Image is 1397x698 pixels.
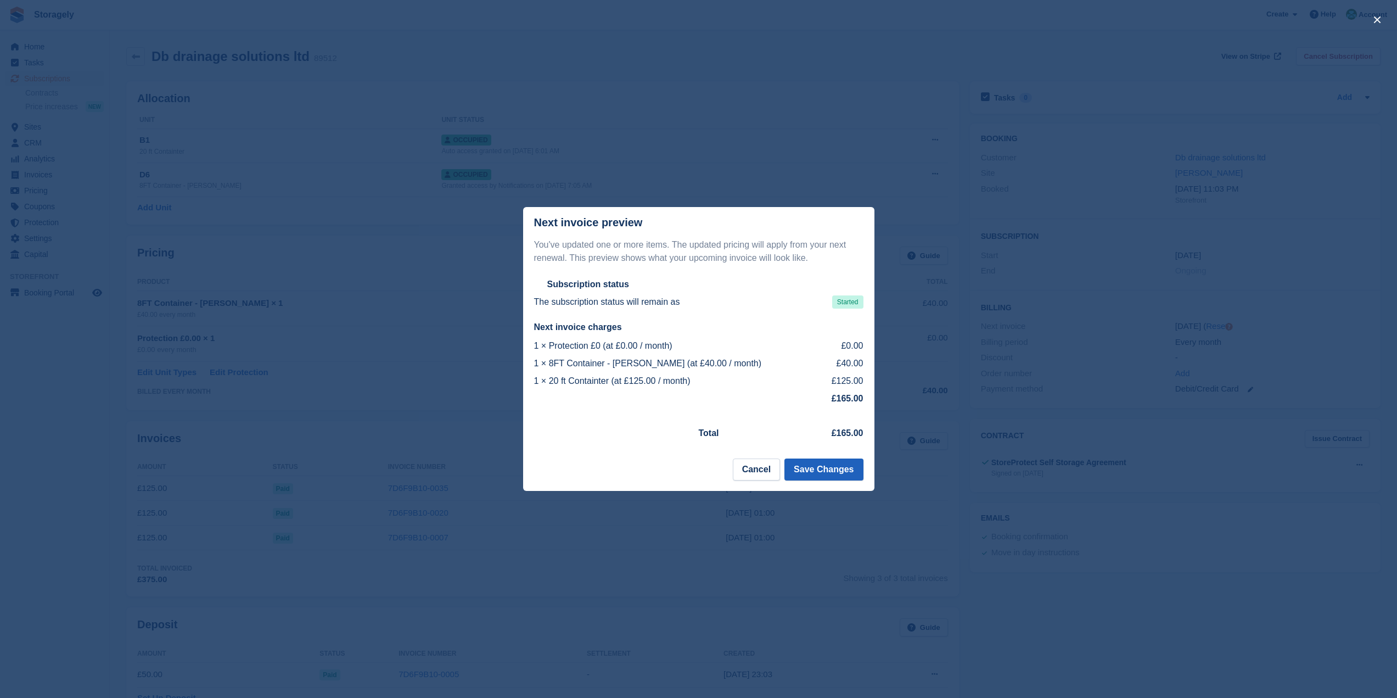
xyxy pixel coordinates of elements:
[832,428,863,438] strong: £165.00
[534,295,680,309] p: The subscription status will remain as
[547,279,629,290] h2: Subscription status
[823,355,863,372] td: £40.00
[823,372,863,390] td: £125.00
[699,428,719,438] strong: Total
[534,238,863,265] p: You've updated one or more items. The updated pricing will apply from your next renewal. This pre...
[784,459,863,481] button: Save Changes
[823,337,863,355] td: £0.00
[534,337,823,355] td: 1 × Protection £0 (at £0.00 / month)
[534,216,643,229] p: Next invoice preview
[832,295,863,309] span: Started
[733,459,780,481] button: Cancel
[1368,11,1386,29] button: close
[534,322,863,333] h2: Next invoice charges
[832,394,863,403] strong: £165.00
[534,355,823,372] td: 1 × 8FT Container - [PERSON_NAME] (at £40.00 / month)
[534,372,823,390] td: 1 × 20 ft Containter (at £125.00 / month)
